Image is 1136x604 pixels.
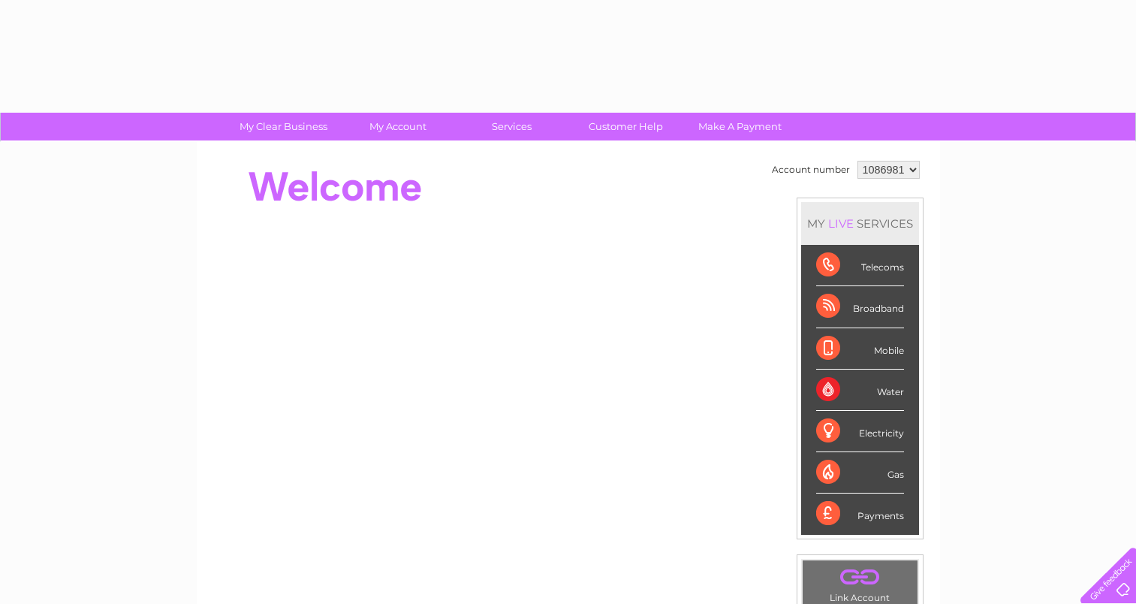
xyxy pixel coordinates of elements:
a: My Account [336,113,460,140]
div: Payments [816,494,904,534]
a: Make A Payment [678,113,802,140]
td: Account number [768,157,854,183]
div: Mobile [816,328,904,370]
div: Telecoms [816,245,904,286]
div: Water [816,370,904,411]
a: Services [450,113,574,140]
div: Electricity [816,411,904,452]
div: LIVE [825,216,857,231]
a: My Clear Business [221,113,345,140]
div: Broadband [816,286,904,328]
div: MY SERVICES [801,202,919,245]
a: . [806,564,914,590]
div: Gas [816,452,904,494]
a: Customer Help [564,113,688,140]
